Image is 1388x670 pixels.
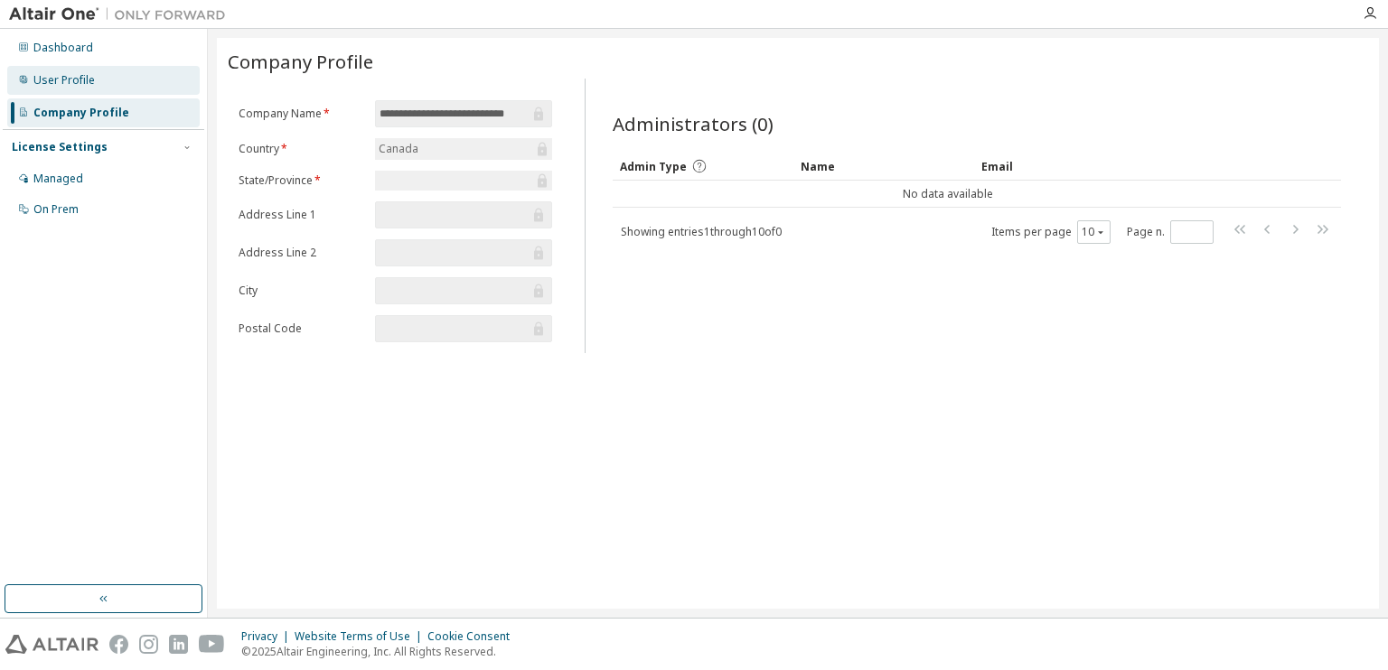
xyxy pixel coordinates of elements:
[33,73,95,88] div: User Profile
[109,635,128,654] img: facebook.svg
[33,202,79,217] div: On Prem
[295,629,427,644] div: Website Terms of Use
[241,629,295,644] div: Privacy
[1127,220,1214,244] span: Page n.
[620,159,687,174] span: Admin Type
[239,208,364,222] label: Address Line 1
[376,139,421,159] div: Canada
[5,635,98,654] img: altair_logo.svg
[375,138,552,160] div: Canada
[981,152,1148,181] div: Email
[239,107,364,121] label: Company Name
[613,111,774,136] span: Administrators (0)
[239,173,364,188] label: State/Province
[239,284,364,298] label: City
[801,152,967,181] div: Name
[241,644,520,659] p: © 2025 Altair Engineering, Inc. All Rights Reserved.
[139,635,158,654] img: instagram.svg
[427,629,520,644] div: Cookie Consent
[33,41,93,55] div: Dashboard
[613,181,1283,208] td: No data available
[239,321,364,336] label: Postal Code
[12,140,108,154] div: License Settings
[199,635,225,654] img: youtube.svg
[169,635,188,654] img: linkedin.svg
[33,172,83,186] div: Managed
[33,106,129,120] div: Company Profile
[1082,225,1106,239] button: 10
[991,220,1111,244] span: Items per page
[621,224,782,239] span: Showing entries 1 through 10 of 0
[239,246,364,260] label: Address Line 2
[239,142,364,156] label: Country
[228,49,373,74] span: Company Profile
[9,5,235,23] img: Altair One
